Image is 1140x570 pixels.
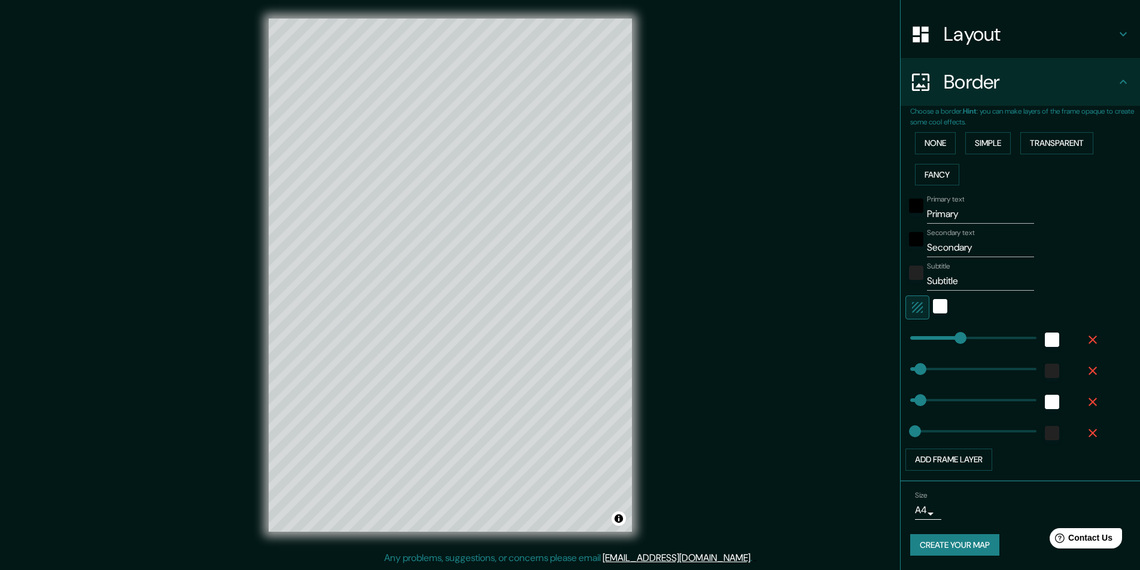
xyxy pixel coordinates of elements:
[909,199,923,213] button: black
[944,22,1116,46] h4: Layout
[944,70,1116,94] h4: Border
[927,228,975,238] label: Secondary text
[612,511,626,526] button: Toggle attribution
[1020,132,1093,154] button: Transparent
[927,194,964,205] label: Primary text
[910,534,999,556] button: Create your map
[905,449,992,471] button: Add frame layer
[1045,364,1059,378] button: color-222222
[603,551,750,564] a: [EMAIL_ADDRESS][DOMAIN_NAME]
[901,58,1140,106] div: Border
[915,132,956,154] button: None
[927,261,950,272] label: Subtitle
[910,106,1140,127] p: Choose a border. : you can make layers of the frame opaque to create some cool effects.
[915,490,928,500] label: Size
[1045,426,1059,440] button: color-222222
[963,106,977,116] b: Hint
[915,501,941,520] div: A4
[754,551,756,565] div: .
[915,164,959,186] button: Fancy
[909,266,923,280] button: color-222222
[1033,523,1127,557] iframe: Help widget launcher
[752,551,754,565] div: .
[1045,333,1059,347] button: white
[901,10,1140,58] div: Layout
[965,132,1011,154] button: Simple
[909,232,923,246] button: black
[933,299,947,313] button: white
[384,551,752,565] p: Any problems, suggestions, or concerns please email .
[1045,395,1059,409] button: white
